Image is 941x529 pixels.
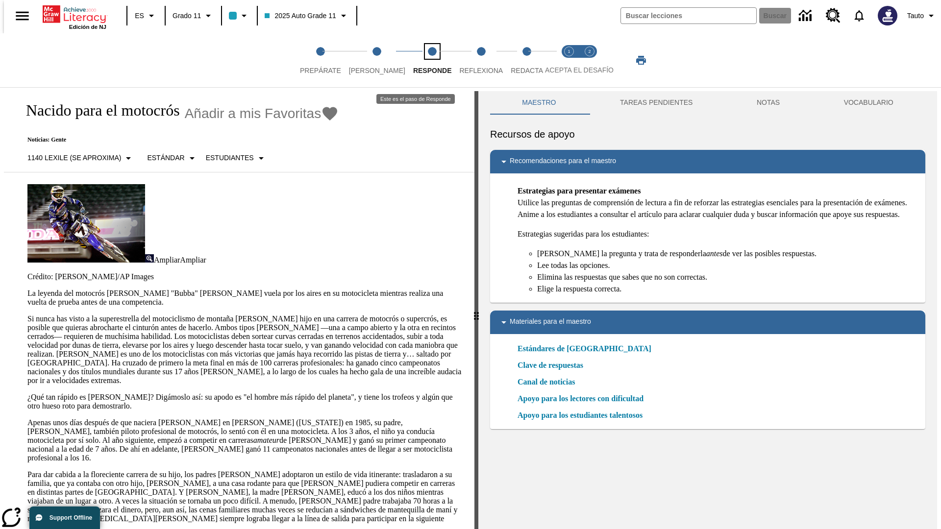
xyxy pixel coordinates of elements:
p: Crédito: [PERSON_NAME]/AP Images [27,272,463,281]
p: Utilice las preguntas de comprensión de lectura a fin de reforzar las estrategias esenciales para... [518,185,917,220]
text: 1 [568,49,570,54]
button: Tipo de apoyo, Estándar [143,149,201,167]
button: Acepta el desafío contesta step 2 of 2 [575,33,604,87]
a: Centro de información [793,2,820,29]
img: El corredor de motocrós James Stewart vuela por los aires en su motocicleta de montaña. [27,184,145,263]
em: antes [706,249,723,258]
p: Apenas unos días después de que naciera [PERSON_NAME] en [PERSON_NAME] ([US_STATE]) en 1985, su p... [27,418,463,462]
span: Ampliar [154,256,180,264]
p: 1140 Lexile (Se aproxima) [27,153,121,163]
div: reading [4,91,474,524]
p: Recomendaciones para el maestro [510,156,616,168]
button: Responde step 3 of 5 [405,33,460,87]
button: VOCABULARIO [812,91,925,115]
span: 2025 Auto Grade 11 [265,11,336,21]
button: Imprimir [625,51,657,69]
p: La leyenda del motocrós [PERSON_NAME] "Bubba" [PERSON_NAME] vuela por los aires en su motocicleta... [27,289,463,307]
p: Materiales para el maestro [510,316,591,328]
span: Responde [413,67,452,74]
strong: Estrategias para presentar exámenes [518,187,641,195]
text: 2 [588,49,591,54]
a: Centro de recursos, Se abrirá en una pestaña nueva. [820,2,846,29]
h6: Recursos de apoyo [490,126,925,142]
span: Redacta [511,67,543,74]
li: Lee todas las opciones. [537,260,917,271]
li: Elige la respuesta correcta. [537,283,917,295]
p: Estándar [147,153,184,163]
button: Clase: 2025 Auto Grade 11, Selecciona una clase [261,7,353,24]
span: Ampliar [180,256,206,264]
button: Lee step 2 of 5 [341,33,413,87]
span: ACEPTA EL DESAFÍO [545,66,614,74]
span: Tauto [907,11,924,21]
img: Avatar [878,6,897,25]
p: Si nunca has visto a la superestrella del motociclismo de montaña [PERSON_NAME] hijo en una carre... [27,314,463,385]
span: Grado 11 [173,11,201,21]
em: amateur [253,436,279,444]
p: ¿Qué tan rápido es [PERSON_NAME]? Digámoslo así: su apodo es "el hombre más rápido del planeta", ... [27,393,463,410]
button: Acepta el desafío lee step 1 of 2 [555,33,583,87]
span: Edición de NJ [69,24,106,30]
img: Ampliar [145,254,154,263]
button: Prepárate step 1 of 5 [292,33,349,87]
button: Perfil/Configuración [903,7,941,24]
a: Canal de noticias, Se abrirá en una nueva ventana o pestaña [518,376,575,388]
button: Seleccionar estudiante [202,149,271,167]
button: Añadir a mis Favoritas - Nacido para el motocrós [185,105,339,122]
button: Lenguaje: ES, Selecciona un idioma [130,7,162,24]
p: Estudiantes [206,153,254,163]
div: Pulsa la tecla de intro o la barra espaciadora y luego presiona las flechas de derecha e izquierd... [474,91,478,529]
a: Apoyo para los estudiantes talentosos [518,409,648,421]
div: Portada [43,3,106,30]
div: Recomendaciones para el maestro [490,150,925,173]
button: Maestro [490,91,588,115]
span: ES [135,11,144,21]
button: Support Offline [29,506,100,529]
div: Instructional Panel Tabs [490,91,925,115]
span: [PERSON_NAME] [349,67,405,74]
input: Buscar campo [621,8,756,24]
span: Support Offline [50,514,92,521]
button: Reflexiona step 4 of 5 [451,33,511,87]
h1: Nacido para el motocrós [16,101,180,120]
li: [PERSON_NAME] la pregunta y trata de responderla de ver las posibles respuestas. [537,248,917,260]
a: Clave de respuestas, Se abrirá en una nueva ventana o pestaña [518,360,583,371]
div: activity [478,91,937,529]
a: Notificaciones [846,3,872,28]
li: Elimina las respuestas que sabes que no son correctas. [537,271,917,283]
button: El color de la clase es azul claro. Cambiar el color de la clase. [225,7,254,24]
p: Estrategias sugeridas para los estudiantes: [518,228,917,240]
a: Estándares de [GEOGRAPHIC_DATA] [518,343,657,355]
button: Redacta step 5 of 5 [503,33,551,87]
button: Abrir el menú lateral [8,1,37,30]
div: Materiales para el maestro [490,311,925,334]
p: Noticias: Gente [16,136,339,144]
a: Apoyo para los lectores con dificultad [518,393,649,405]
button: NOTAS [725,91,812,115]
button: Seleccione Lexile, 1140 Lexile (Se aproxima) [24,149,138,167]
button: Grado: Grado 11, Elige un grado [169,7,218,24]
div: Este es el paso de Responde [376,94,455,104]
button: Escoja un nuevo avatar [872,3,903,28]
span: Reflexiona [459,67,503,74]
span: Añadir a mis Favoritas [185,106,322,121]
button: TAREAS PENDIENTES [588,91,725,115]
span: Prepárate [300,67,341,74]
